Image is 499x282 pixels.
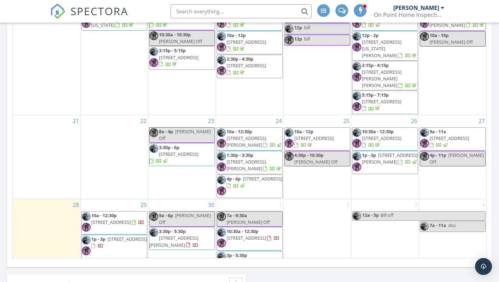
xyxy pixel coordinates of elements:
td: Go to September 23, 2025 [148,115,216,199]
a: 4p - 6p [STREET_ADDRESS] [227,176,282,189]
img: meee.jpg [217,43,226,51]
img: img_5621.jpeg [352,211,361,220]
a: 5:15p - 7:15p [STREET_ADDRESS] [352,91,418,114]
span: [STREET_ADDRESS][US_STATE][PERSON_NAME] [362,39,401,59]
a: Go to September 24, 2025 [274,115,283,127]
span: [STREET_ADDRESS] [362,98,401,105]
div: Open Intercom Messenger [475,258,492,275]
a: 5:15p - 7:15p [STREET_ADDRESS] [362,92,401,111]
img: The Best Home Inspection Software - Spectora [50,4,66,19]
a: Go to October 2, 2025 [345,199,351,210]
td: Go to September 25, 2025 [283,115,351,199]
a: Go to September 23, 2025 [207,115,216,127]
span: Bill off [381,212,394,218]
a: 3:30p - 6p [STREET_ADDRESS] [149,143,215,166]
img: meee.jpg [217,239,226,247]
div: [PERSON_NAME] [393,4,439,11]
img: img_5621.jpeg [285,24,294,33]
img: img_5621.jpeg [149,228,158,237]
img: meee.jpg [217,186,226,195]
span: 1p - 3p [362,152,376,158]
span: [STREET_ADDRESS][PERSON_NAME] [227,159,266,172]
img: meee.jpg [420,19,429,28]
span: [STREET_ADDRESS][US_STATE] [91,15,131,28]
a: 10a - 12p [STREET_ADDRESS] [149,8,198,28]
td: Go to October 2, 2025 [283,199,351,281]
img: meee.jpg [217,212,226,221]
a: Go to September 21, 2025 [71,115,80,127]
span: 5:15p - 7:15p [362,92,389,98]
span: [STREET_ADDRESS] [243,176,282,182]
span: bill [304,24,310,31]
img: img_5621.jpeg [420,128,429,137]
img: img_5621.jpeg [285,128,294,137]
img: img_5621.jpeg [82,236,91,245]
a: 3:30p - 6p [STREET_ADDRESS] [149,144,198,164]
img: meee.jpg [82,223,91,232]
img: meee.jpg [217,163,226,171]
a: 10a - 12p [STREET_ADDRESS] [294,128,334,148]
div: On Point Home Inspection Services [374,11,444,18]
span: [STREET_ADDRESS] [91,219,131,225]
img: img_5621.jpeg [217,152,226,161]
img: img_5621.jpeg [352,62,361,71]
img: meee.jpg [420,32,429,41]
a: Go to September 22, 2025 [139,115,148,127]
a: 3p - 5:30p [227,252,266,272]
a: Go to September 28, 2025 [71,199,80,210]
td: Go to October 3, 2025 [351,199,419,281]
img: img_5621.jpeg [82,212,91,221]
span: [STREET_ADDRESS] [430,135,469,141]
span: 12p [294,24,302,31]
span: 8a - 4p [159,128,173,135]
a: 12p - 2p [STREET_ADDRESS][US_STATE][PERSON_NAME] [352,31,418,61]
a: 9a - 11a [STREET_ADDRESS][PERSON_NAME] [430,8,485,28]
span: 10:30a - 12:30p [227,228,258,234]
a: 2:30p - 4:30p [STREET_ADDRESS] [227,56,266,75]
img: meee.jpg [352,139,361,148]
span: 7a - 11a [430,222,446,228]
a: 10a - 12:30p [STREET_ADDRESS] [81,211,147,234]
img: img_5621.jpeg [217,228,226,237]
img: meee.jpg [217,66,226,75]
img: img_5621.jpeg [352,92,361,100]
img: meee.jpg [82,246,91,255]
img: img_5621.jpeg [217,176,226,184]
a: 10:30a - 12:30p [STREET_ADDRESS] [227,228,279,241]
a: 4p - 6p [STREET_ADDRESS] [217,174,283,198]
a: 12p - 2p [STREET_ADDRESS][US_STATE][PERSON_NAME] [362,32,418,59]
img: img_5621.jpeg [352,128,361,137]
td: Go to September 26, 2025 [351,115,419,199]
span: 1:30p - 3:30p [227,152,253,158]
a: 3:30p - 5:30p [STREET_ADDRESS][PERSON_NAME] [149,228,198,248]
img: meee.jpg [352,163,361,171]
a: 10a - 12:30p [STREET_ADDRESS] [362,8,401,28]
span: 2:30p - 4:30p [227,56,253,62]
img: meee.jpg [285,152,294,161]
img: img_5621.jpeg [217,252,226,261]
span: [PERSON_NAME] Off [294,159,338,165]
td: Go to September 24, 2025 [216,115,283,199]
a: 8a - 10a [STREET_ADDRESS] [227,8,266,28]
span: [PERSON_NAME] Off [159,128,211,141]
a: Go to September 27, 2025 [477,115,486,127]
img: img_5621.jpeg [420,222,429,231]
span: 3:30p - 6p [159,144,179,151]
span: 4:30p - 10:30p [294,152,324,158]
td: Go to October 1, 2025 [216,199,283,281]
img: meee.jpg [149,128,158,137]
a: 3:30p - 5:30p [STREET_ADDRESS][PERSON_NAME] [149,227,215,250]
img: meee.jpg [420,152,429,161]
span: 10:30a - 12:30p [362,128,394,135]
span: [PERSON_NAME] Off [227,219,270,225]
span: [STREET_ADDRESS][PERSON_NAME] [227,135,266,148]
span: [STREET_ADDRESS] [159,151,198,157]
img: meee.jpg [285,139,294,148]
a: Go to September 30, 2025 [207,199,216,210]
img: img_5621.jpeg [352,152,361,161]
span: doc [448,222,456,228]
a: Go to October 1, 2025 [277,199,283,210]
span: [STREET_ADDRESS][PERSON_NAME] [362,152,418,165]
span: 12p - 2p [362,32,378,38]
a: Go to September 26, 2025 [409,115,419,127]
